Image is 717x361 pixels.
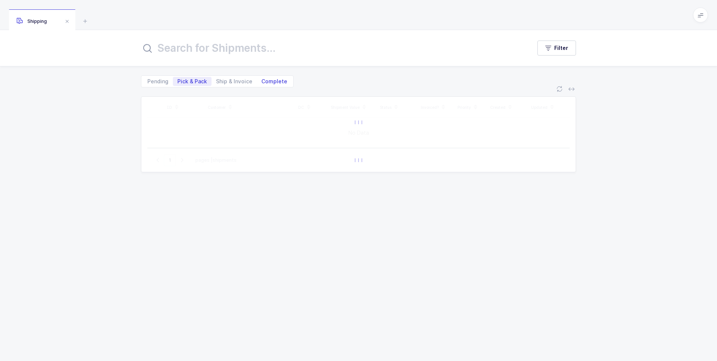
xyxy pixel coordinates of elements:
[16,18,47,24] span: Shipping
[177,79,207,84] span: Pick & Pack
[537,41,576,56] button: Filter
[261,79,287,84] span: Complete
[216,79,252,84] span: Ship & Invoice
[147,79,168,84] span: Pending
[141,39,522,57] input: Search for Shipments...
[554,44,568,52] span: Filter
